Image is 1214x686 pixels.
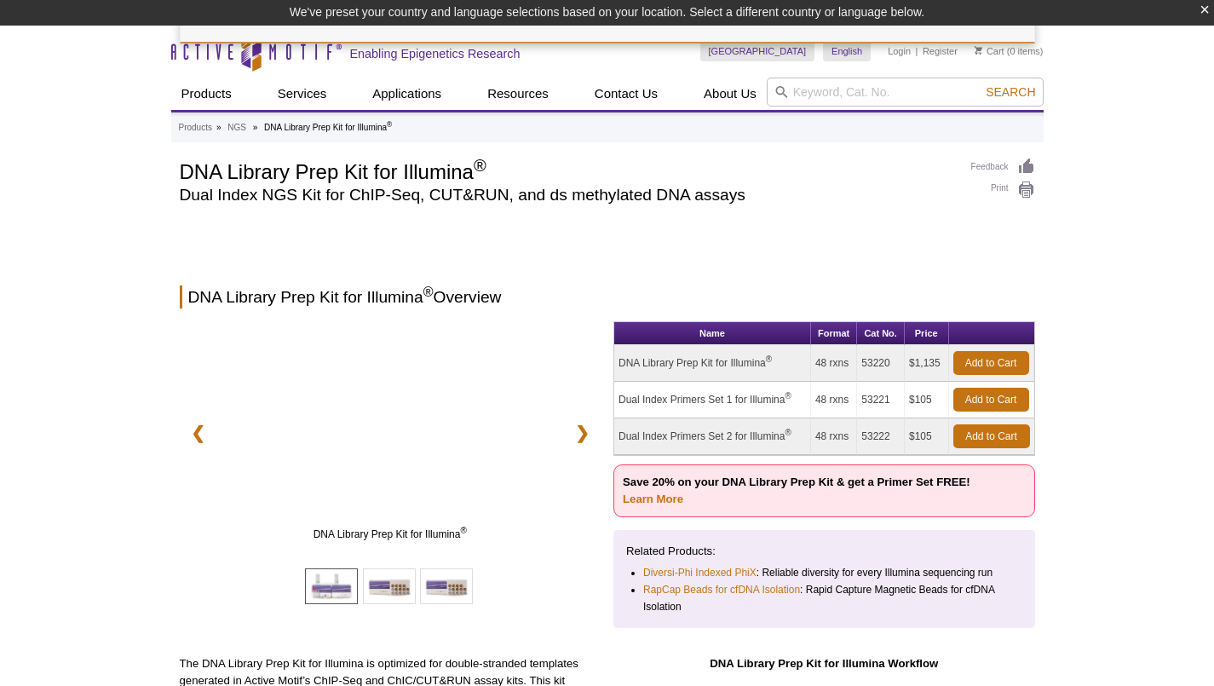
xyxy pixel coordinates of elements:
li: » [216,123,222,132]
li: » [253,123,258,132]
button: Search [981,84,1040,100]
a: Learn More [623,493,683,505]
h2: DNA Library Prep Kit for Illumina Overview [180,285,1035,308]
h2: Enabling Epigenetics Research [350,46,521,61]
th: Cat No. [857,322,905,345]
td: $105 [905,382,949,418]
h2: Dual Index NGS Kit for ChIP-Seq, CUT&RUN, and ds methylated DNA assays [180,187,954,203]
td: 53220 [857,345,905,382]
sup: ® [423,285,434,299]
sup: ® [474,156,486,175]
sup: ® [766,355,772,364]
a: ❮ [180,413,216,453]
a: Add to Cart [953,351,1029,375]
a: [GEOGRAPHIC_DATA] [700,41,815,61]
a: English [823,41,871,61]
a: Diversi-Phi Indexed PhiX [643,564,757,581]
a: NGS [227,120,246,135]
td: 48 rxns [811,345,857,382]
a: Resources [477,78,559,110]
a: Products [179,120,212,135]
td: 53222 [857,418,905,455]
li: : Rapid Capture Magnetic Beads for cfDNA Isolation [643,581,1007,615]
p: Related Products: [626,543,1022,560]
sup: ® [785,428,791,437]
td: 48 rxns [811,418,857,455]
a: Print [971,181,1035,199]
td: 53221 [857,382,905,418]
li: (0 items) [975,41,1044,61]
a: Add to Cart [953,388,1029,412]
strong: Save 20% on your DNA Library Prep Kit & get a Primer Set FREE! [623,476,970,505]
a: Products [171,78,242,110]
input: Keyword, Cat. No. [767,78,1044,107]
td: Dual Index Primers Set 1 for Illumina [614,382,811,418]
h1: DNA Library Prep Kit for Illumina [180,158,954,183]
a: Applications [362,78,452,110]
th: Format [811,322,857,345]
a: About Us [693,78,767,110]
img: Your Cart [975,46,982,55]
span: DNA Library Prep Kit for Illumina [222,526,559,543]
li: | [916,41,918,61]
td: 48 rxns [811,382,857,418]
a: ❯ [564,413,601,453]
a: Feedback [971,158,1035,176]
li: DNA Library Prep Kit for Illumina [264,123,392,132]
a: Register [923,45,958,57]
span: Search [986,85,1035,99]
a: RapCap Beads for cfDNA Isolation [643,581,800,598]
td: $1,135 [905,345,949,382]
a: Login [888,45,911,57]
a: Contact Us [584,78,668,110]
a: Services [268,78,337,110]
sup: ® [387,120,392,129]
a: Cart [975,45,1004,57]
a: Add to Cart [953,424,1030,448]
th: Name [614,322,811,345]
th: Price [905,322,949,345]
td: DNA Library Prep Kit for Illumina [614,345,811,382]
sup: ® [460,526,466,535]
td: $105 [905,418,949,455]
td: Dual Index Primers Set 2 for Illumina [614,418,811,455]
sup: ® [785,391,791,401]
strong: DNA Library Prep Kit for Illumina Workflow [710,657,938,670]
li: : Reliable diversity for every Illumina sequencing run [643,564,1007,581]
